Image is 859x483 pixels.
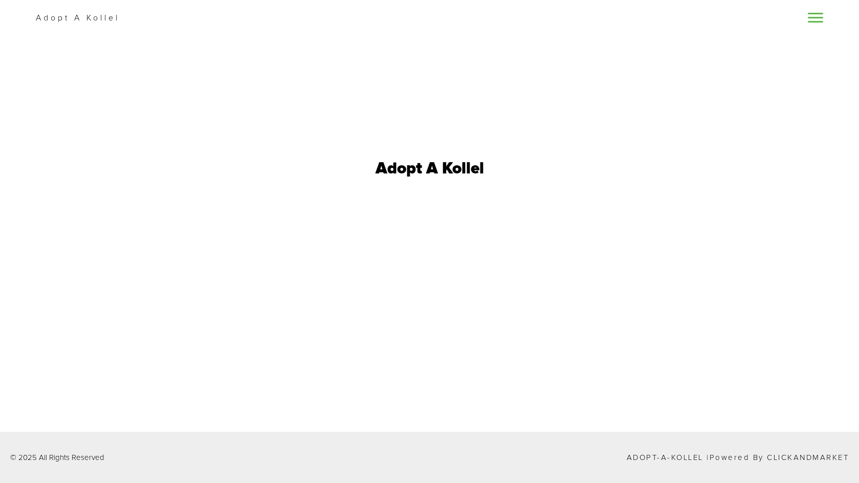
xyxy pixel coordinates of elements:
[710,454,764,462] span: Powered by
[36,12,120,24] p: Adopt A Kollel
[10,454,104,462] p: © 2025 All Rights Reserved
[767,454,849,462] a: ClickandMarket
[376,161,484,177] h1: Adopt A Kollel
[627,454,849,462] p: Adopt-a-Kollel |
